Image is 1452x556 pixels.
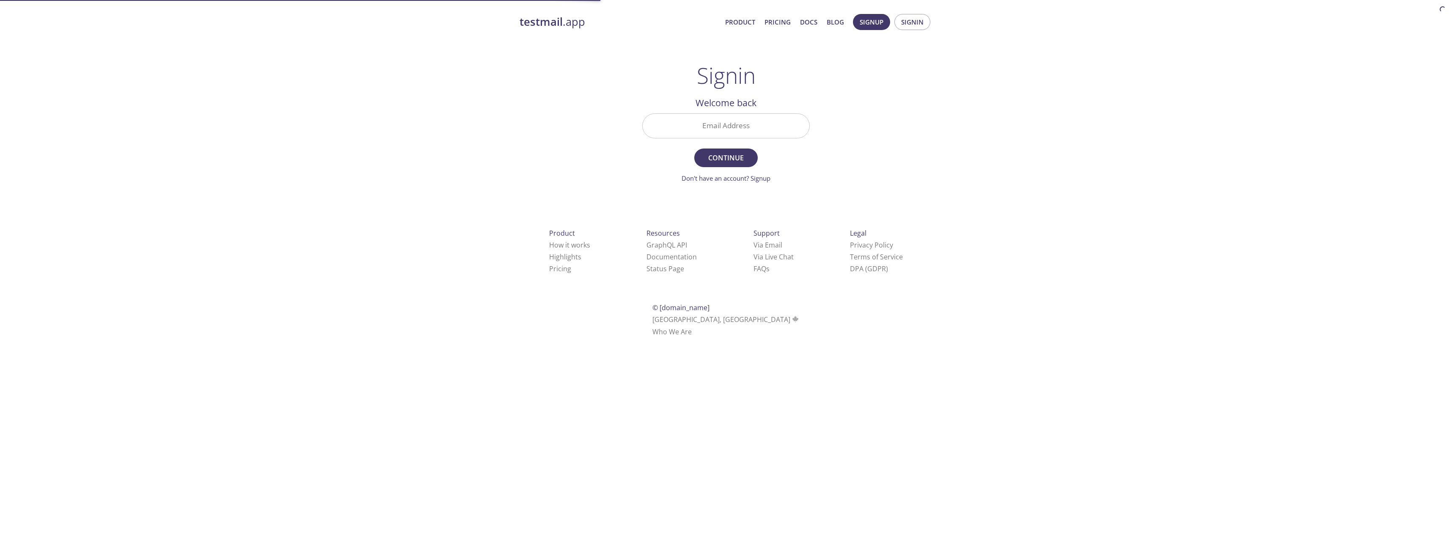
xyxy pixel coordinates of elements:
a: Via Live Chat [753,252,794,261]
a: How it works [549,240,590,250]
h1: Signin [697,63,756,88]
span: Signup [860,17,883,28]
span: © [DOMAIN_NAME] [652,303,709,312]
span: Continue [704,152,748,164]
a: Blog [827,17,844,28]
span: [GEOGRAPHIC_DATA], [GEOGRAPHIC_DATA] [652,315,800,324]
span: Signin [901,17,924,28]
a: Highlights [549,252,581,261]
a: testmail.app [520,15,718,29]
a: GraphQL API [646,240,687,250]
h2: Welcome back [642,96,810,110]
a: Don't have an account? Signup [682,174,770,182]
a: Via Email [753,240,782,250]
span: Resources [646,228,680,238]
a: Pricing [549,264,571,273]
a: Documentation [646,252,697,261]
button: Continue [694,149,758,167]
a: Who We Are [652,327,692,336]
span: Legal [850,228,866,238]
a: Terms of Service [850,252,903,261]
a: FAQ [753,264,770,273]
a: Status Page [646,264,684,273]
span: s [766,264,770,273]
a: Pricing [764,17,791,28]
a: Docs [800,17,817,28]
button: Signin [894,14,930,30]
button: Signup [853,14,890,30]
strong: testmail [520,14,563,29]
a: Product [725,17,755,28]
a: Privacy Policy [850,240,893,250]
span: Product [549,228,575,238]
span: Support [753,228,780,238]
a: DPA (GDPR) [850,264,888,273]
